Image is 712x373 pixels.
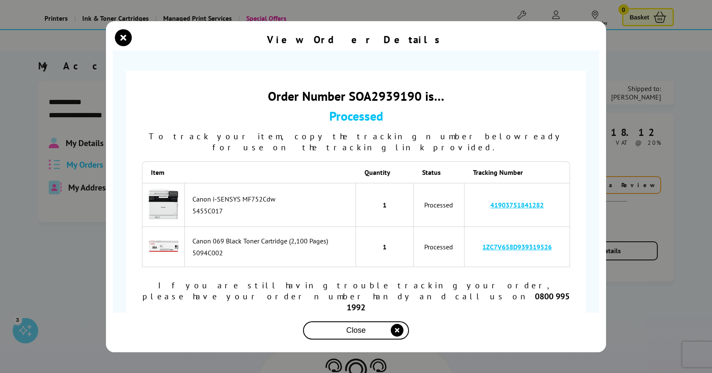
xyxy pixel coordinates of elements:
span: Close [346,326,366,335]
img: Canon 069 Black Toner Cartridge (2,100 Pages) [149,231,178,261]
td: Processed [414,183,464,227]
img: Canon i-SENSYS MF752Cdw [147,188,180,221]
div: 5455C017 [192,207,351,215]
b: 0800 995 1992 [347,291,570,313]
div: Canon 069 Black Toner Cartridge (2,100 Pages) [192,237,351,245]
th: Status [414,161,464,183]
button: close modal [303,321,409,340]
td: Processed [414,227,464,267]
div: If you are still having trouble tracking your order, please have your order number handy and call... [142,280,570,313]
div: Order Number SOA2939190 is… [142,88,570,104]
a: 1ZC7V658D939319526 [482,243,552,251]
div: Processed [142,108,570,124]
div: Canon i-SENSYS MF752Cdw [192,195,351,203]
td: 1 [356,227,414,267]
div: View Order Details [267,33,445,46]
th: Item [142,161,185,183]
th: Tracking Number [464,161,570,183]
td: 1 [356,183,414,227]
th: Quantity [356,161,414,183]
a: 41903751841282 [490,201,544,209]
button: close modal [117,31,130,44]
span: To track your item, copy the tracking number below ready for use on the tracking link provided. [149,131,564,153]
div: 5094C002 [192,249,351,257]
